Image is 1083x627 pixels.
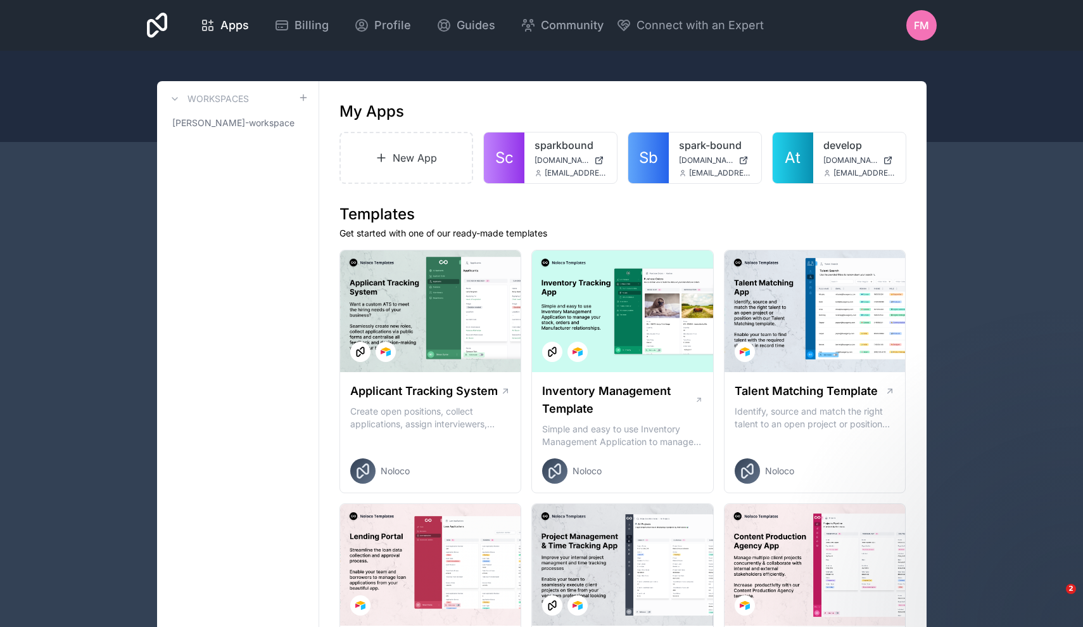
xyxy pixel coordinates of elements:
[264,11,339,39] a: Billing
[457,16,495,34] span: Guides
[339,227,906,240] p: Get started with one of our ready-made templates
[535,155,589,165] span: [DOMAIN_NAME]
[294,16,329,34] span: Billing
[785,148,801,168] span: At
[350,382,498,400] h1: Applicant Tracking System
[381,465,410,477] span: Noloco
[823,155,878,165] span: [DOMAIN_NAME]
[740,600,750,611] img: Airtable Logo
[339,204,906,224] h1: Templates
[679,155,733,165] span: [DOMAIN_NAME]
[679,138,751,153] a: spark-bound
[535,138,607,153] a: sparkbound
[616,16,764,34] button: Connect with an Expert
[679,155,751,165] a: [DOMAIN_NAME]
[495,148,514,168] span: Sc
[823,138,896,153] a: develop
[542,423,703,448] p: Simple and easy to use Inventory Management Application to manage your stock, orders and Manufact...
[355,600,365,611] img: Airtable Logo
[167,91,249,107] a: Workspaces
[636,16,764,34] span: Connect with an Expert
[220,16,249,34] span: Apps
[339,132,474,184] a: New App
[350,405,511,430] p: Create open positions, collect applications, assign interviewers, centralise candidate feedback a...
[510,11,614,39] a: Community
[541,16,604,34] span: Community
[833,168,896,178] span: [EMAIL_ADDRESS][DOMAIN_NAME]
[914,18,929,33] span: FM
[426,11,505,39] a: Guides
[535,155,607,165] a: [DOMAIN_NAME]
[639,148,658,168] span: Sb
[735,405,896,430] p: Identify, source and match the right talent to an open project or position with our Talent Matchi...
[740,347,750,357] img: Airtable Logo
[573,600,583,611] img: Airtable Logo
[773,133,813,183] a: At
[542,382,694,418] h1: Inventory Management Template
[339,101,404,122] h1: My Apps
[573,347,583,357] img: Airtable Logo
[484,133,524,183] a: Sc
[344,11,421,39] a: Profile
[381,347,391,357] img: Airtable Logo
[167,112,308,134] a: [PERSON_NAME]-workspace
[765,465,794,477] span: Noloco
[172,117,294,129] span: [PERSON_NAME]-workspace
[1040,584,1070,614] iframe: Intercom live chat
[823,155,896,165] a: [DOMAIN_NAME]
[628,133,669,183] a: Sb
[374,16,411,34] span: Profile
[190,11,259,39] a: Apps
[689,168,751,178] span: [EMAIL_ADDRESS][DOMAIN_NAME]
[1066,584,1076,594] span: 2
[735,382,878,400] h1: Talent Matching Template
[573,465,602,477] span: Noloco
[545,168,607,178] span: [EMAIL_ADDRESS][DOMAIN_NAME]
[187,93,249,105] h3: Workspaces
